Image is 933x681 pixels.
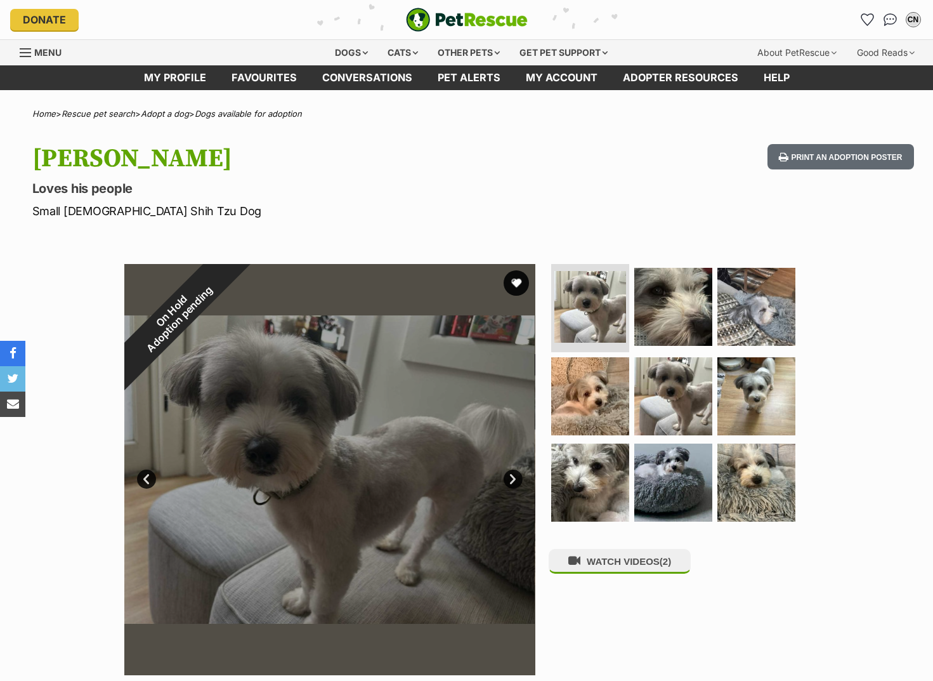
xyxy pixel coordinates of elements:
div: Cats [379,40,427,65]
img: Photo of Bobby [717,444,795,522]
button: Print an adoption poster [767,144,913,170]
img: Photo of Bobby [634,444,712,522]
a: PetRescue [406,8,528,32]
a: Prev [137,470,156,489]
div: Get pet support [511,40,617,65]
div: > > > [1,109,933,119]
button: My account [903,10,923,30]
a: Donate [10,9,79,30]
a: Home [32,109,56,119]
ul: Account quick links [858,10,923,30]
span: (2) [660,556,671,567]
a: Rescue pet search [62,109,135,119]
div: About PetRescue [748,40,845,65]
a: Favourites [219,65,310,90]
img: Photo of Bobby [551,357,629,435]
span: Menu [34,47,62,58]
a: Adopter resources [610,65,751,90]
img: Photo of Bobby [554,271,626,343]
a: Adopt a dog [141,109,189,119]
a: Next [504,470,523,489]
a: My profile [131,65,219,90]
p: Small [DEMOGRAPHIC_DATA] Shih Tzu Dog [32,202,569,220]
a: My account [513,65,610,90]
img: chat-41dd97257d64d25036548639549fe6c8038ab92f7586957e7f3b1b290dea8141.svg [884,13,897,26]
button: WATCH VIDEOS(2) [549,549,691,574]
img: Photo of Bobby [717,268,795,346]
p: Loves his people [32,180,569,197]
a: Dogs available for adoption [195,109,302,119]
span: Adoption pending [139,279,220,360]
div: CN [907,13,920,26]
img: logo-e224e6f780fb5917bec1dbf3a21bbac754714ae5b6737aabdf751b685950b380.svg [406,8,528,32]
a: Menu [20,40,70,63]
button: favourite [504,270,529,296]
a: Pet alerts [425,65,513,90]
a: conversations [310,65,425,90]
a: Favourites [858,10,878,30]
div: On Hold [91,230,259,399]
a: Conversations [880,10,901,30]
img: Photo of Bobby [634,357,712,435]
a: Help [751,65,802,90]
img: Photo of Bobby [551,444,629,522]
div: Other pets [429,40,509,65]
div: Dogs [326,40,377,65]
img: Photo of Bobby [634,268,712,346]
h1: [PERSON_NAME] [32,144,569,173]
img: Photo of Bobby [717,357,795,435]
div: Good Reads [848,40,923,65]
